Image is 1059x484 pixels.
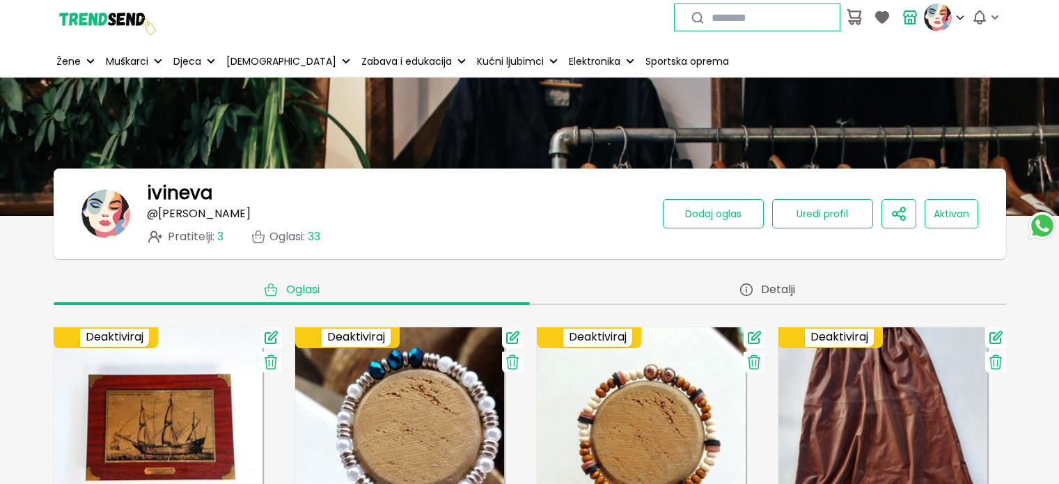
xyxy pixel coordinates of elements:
[223,46,353,77] button: [DEMOGRAPHIC_DATA]
[359,46,469,77] button: Zabava i edukacija
[772,199,873,228] button: Uredi profil
[56,54,81,69] p: Žene
[569,54,620,69] p: Elektronika
[106,54,148,69] p: Muškarci
[173,54,201,69] p: Djeca
[643,46,732,77] a: Sportska oprema
[171,46,218,77] button: Djeca
[308,228,320,244] span: 33
[761,283,795,297] span: Detalji
[103,46,165,77] button: Muškarci
[566,46,637,77] button: Elektronika
[54,46,97,77] button: Žene
[81,189,130,238] img: banner
[477,54,544,69] p: Kućni ljubimci
[147,208,251,220] p: @ [PERSON_NAME]
[269,231,320,243] p: Oglasi :
[286,283,320,297] span: Oglasi
[226,54,336,69] p: [DEMOGRAPHIC_DATA]
[474,46,560,77] button: Kućni ljubimci
[147,182,212,203] h1: ivineva
[361,54,452,69] p: Zabava i edukacija
[217,228,223,244] span: 3
[925,199,978,228] button: Aktivan
[168,231,223,243] span: Pratitelji :
[663,199,764,228] button: Dodaj oglas
[685,207,742,221] span: Dodaj oglas
[924,3,952,31] img: profile picture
